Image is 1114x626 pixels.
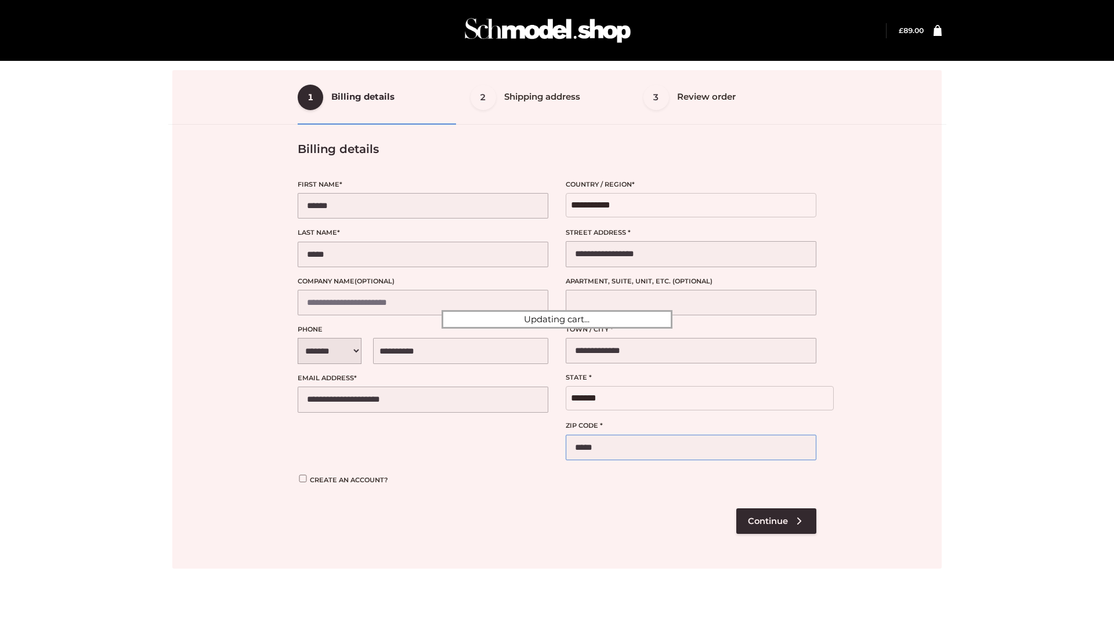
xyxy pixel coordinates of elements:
a: £89.00 [899,26,924,35]
span: £ [899,26,903,35]
img: Schmodel Admin 964 [461,8,635,53]
bdi: 89.00 [899,26,924,35]
div: Updating cart... [442,310,672,329]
